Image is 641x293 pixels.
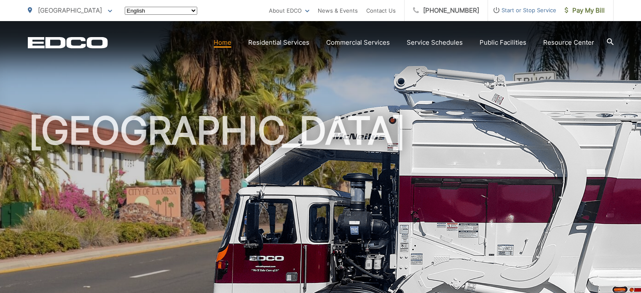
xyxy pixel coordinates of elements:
a: Commercial Services [326,38,390,48]
a: Home [214,38,231,48]
select: Select a language [125,7,197,15]
a: Contact Us [366,5,396,16]
a: Resource Center [543,38,594,48]
a: Residential Services [248,38,309,48]
a: Service Schedules [407,38,463,48]
span: Pay My Bill [565,5,605,16]
a: About EDCO [269,5,309,16]
a: EDCD logo. Return to the homepage. [28,37,108,48]
a: News & Events [318,5,358,16]
span: [GEOGRAPHIC_DATA] [38,6,102,14]
a: Public Facilities [480,38,526,48]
